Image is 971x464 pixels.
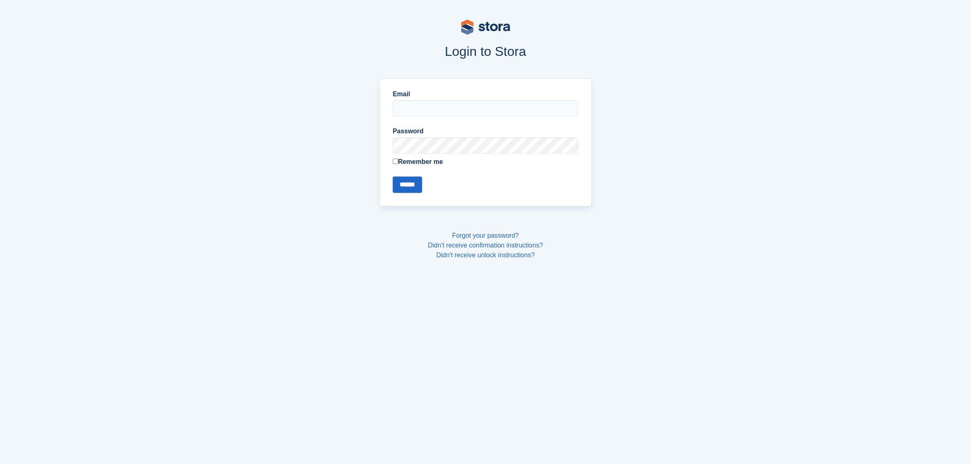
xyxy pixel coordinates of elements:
[393,159,398,164] input: Remember me
[224,44,748,59] h1: Login to Stora
[436,252,535,259] a: Didn't receive unlock instructions?
[393,157,578,167] label: Remember me
[393,126,578,136] label: Password
[461,20,510,35] img: stora-logo-53a41332b3708ae10de48c4981b4e9114cc0af31d8433b30ea865607fb682f29.svg
[393,89,578,99] label: Email
[452,232,519,239] a: Forgot your password?
[428,242,543,249] a: Didn't receive confirmation instructions?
